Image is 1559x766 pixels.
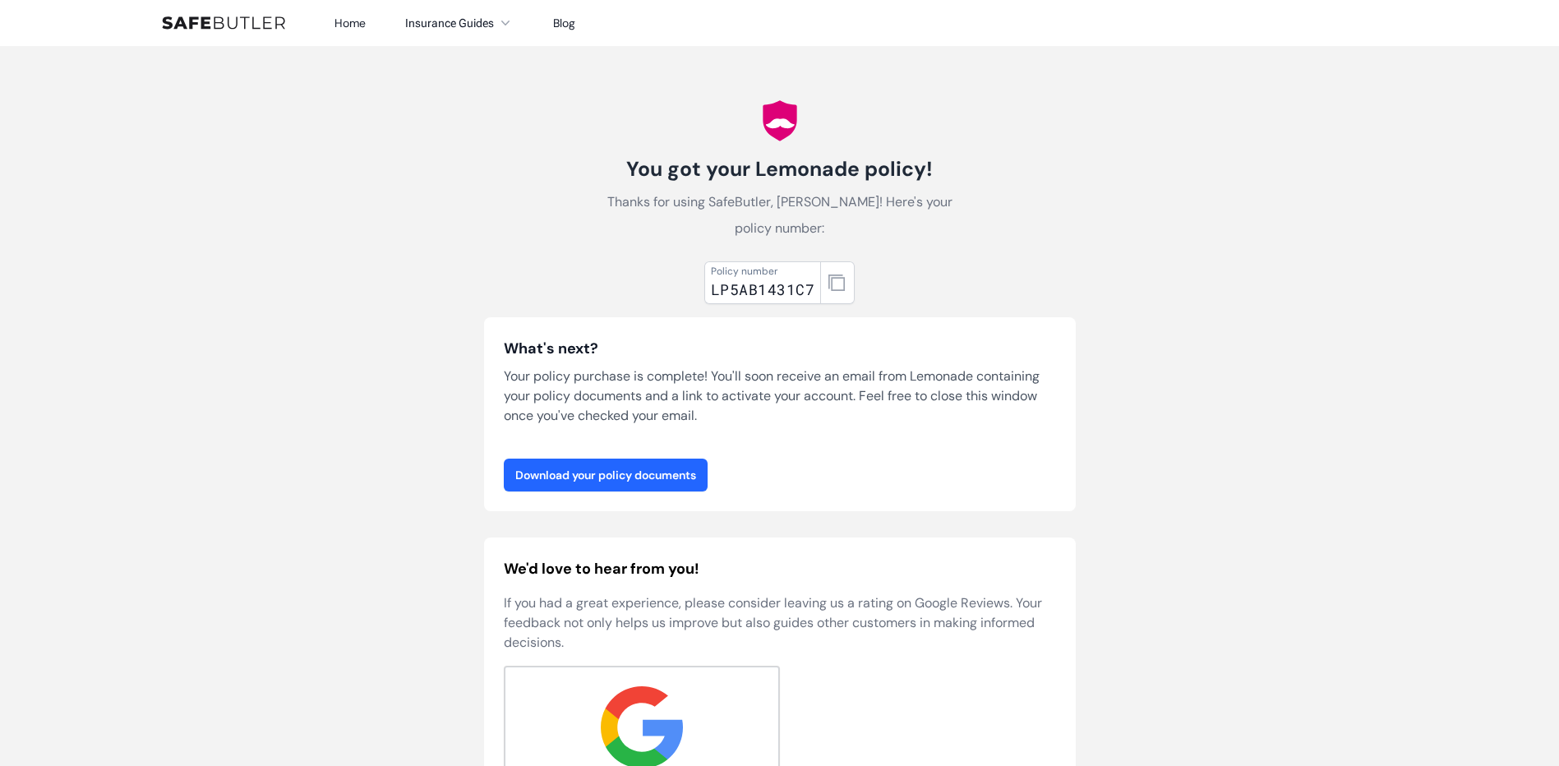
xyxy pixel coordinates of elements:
[711,265,814,278] div: Policy number
[405,13,514,33] button: Insurance Guides
[504,557,1056,580] h2: We'd love to hear from you!
[596,156,964,182] h1: You got your Lemonade policy!
[162,16,285,30] img: SafeButler Text Logo
[711,278,814,301] div: LP5AB1431C7
[596,189,964,242] p: Thanks for using SafeButler, [PERSON_NAME]! Here's your policy number:
[504,593,1056,653] p: If you had a great experience, please consider leaving us a rating on Google Reviews. Your feedba...
[553,16,575,30] a: Blog
[504,459,708,491] a: Download your policy documents
[334,16,366,30] a: Home
[504,337,1056,360] h3: What's next?
[504,367,1056,426] p: Your policy purchase is complete! You'll soon receive an email from Lemonade containing your poli...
